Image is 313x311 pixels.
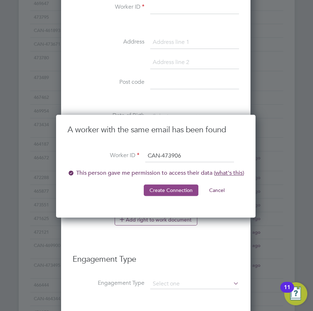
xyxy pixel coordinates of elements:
input: Select one [150,111,201,122]
input: Address line 2 [150,56,239,69]
span: what's this [215,169,243,177]
button: Cancel [203,184,230,196]
input: Address line 1 [150,36,239,49]
button: Open Resource Center, 11 new notifications [284,282,307,305]
label: Date of Birth [73,112,144,119]
label: Address [73,38,144,46]
h3: Engagement Type [73,247,239,265]
h3: A worker with the same email has been found [68,125,244,135]
div: 11 [284,287,290,297]
li: This person gave me permission to access their data ( ) [68,169,244,184]
label: Engagement Type [73,279,144,287]
button: Create Connection [144,184,198,196]
label: Post code [73,78,144,86]
button: Add right to work document [115,214,197,225]
label: Worker ID [73,3,144,11]
label: Worker ID [68,152,139,159]
input: Select one [150,279,239,289]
